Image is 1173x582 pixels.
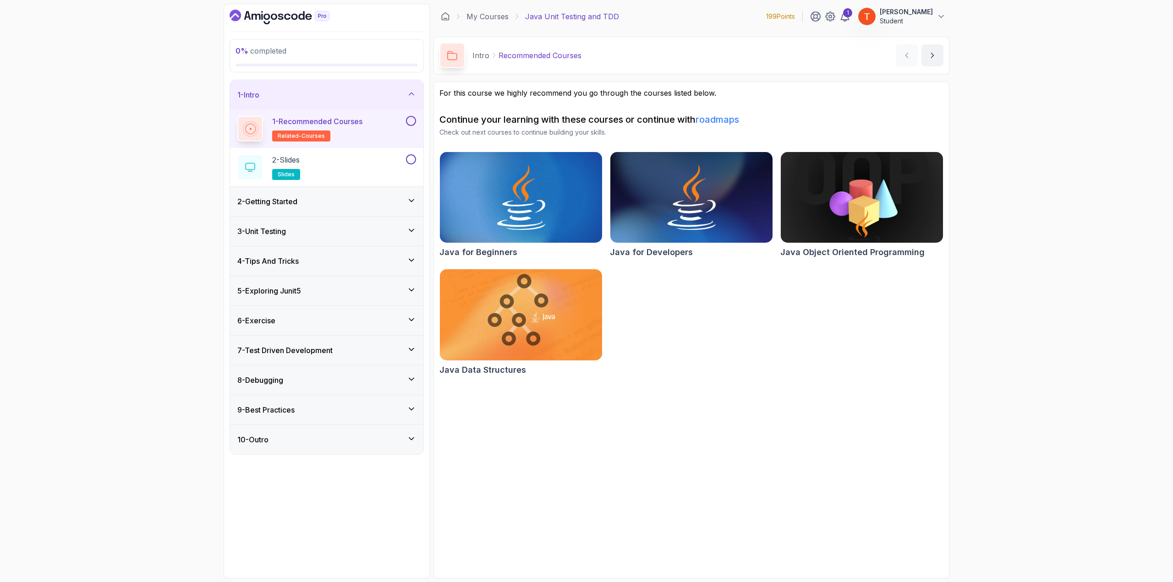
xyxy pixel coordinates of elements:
h3: 10 - Outro [237,434,269,445]
h3: 5 - Exploring Junit5 [237,285,301,296]
p: 1 - Recommended Courses [272,116,362,127]
p: Student [880,16,933,26]
button: previous content [896,44,918,66]
a: 1 [839,11,850,22]
h3: 2 - Getting Started [237,196,297,207]
h3: 6 - Exercise [237,315,275,326]
a: roadmaps [696,114,739,125]
button: 2-Getting Started [230,187,423,216]
a: Java Object Oriented Programming cardJava Object Oriented Programming [780,152,943,259]
button: next content [921,44,943,66]
button: 4-Tips And Tricks [230,246,423,276]
button: 2-Slidesslides [237,154,416,180]
h3: 1 - Intro [237,89,259,100]
p: 199 Points [766,12,795,21]
p: For this course we highly recommend you go through the courses listed below. [439,87,943,98]
a: Dashboard [230,10,351,24]
h2: Continue your learning with these courses or continue with [439,113,943,126]
span: completed [236,46,286,55]
img: Java Data Structures card [440,269,602,360]
a: My Courses [466,11,509,22]
h2: Java Data Structures [439,364,526,376]
img: user profile image [858,8,876,25]
a: Java for Developers cardJava for Developers [610,152,773,259]
a: Dashboard [441,12,450,21]
p: Intro [472,50,489,61]
button: 7-Test Driven Development [230,336,423,365]
h3: 3 - Unit Testing [237,226,286,237]
a: Java for Beginners cardJava for Beginners [439,152,603,259]
button: user profile image[PERSON_NAME]Student [858,7,946,26]
h3: 9 - Best Practices [237,404,295,415]
button: 10-Outro [230,425,423,454]
h3: 4 - Tips And Tricks [237,256,299,267]
p: Check out next courses to continue building your skills. [439,128,943,137]
div: 1 [843,8,852,17]
p: Recommended Courses [499,50,581,61]
span: 0 % [236,46,248,55]
img: Java for Developers card [610,152,773,243]
button: 6-Exercise [230,306,423,335]
span: slides [278,171,295,178]
button: 3-Unit Testing [230,217,423,246]
p: Java Unit Testing and TDD [525,11,619,22]
button: 8-Debugging [230,365,423,395]
button: 1-Recommended Coursesrelated-courses [237,116,416,141]
h2: Java for Beginners [439,246,517,259]
h2: Java Object Oriented Programming [780,246,925,259]
p: 2 - Slides [272,154,300,165]
a: Java Data Structures cardJava Data Structures [439,269,603,376]
button: 1-Intro [230,80,423,109]
img: Java Object Oriented Programming card [781,152,943,243]
h3: 7 - Test Driven Development [237,345,333,356]
button: 9-Best Practices [230,395,423,424]
p: [PERSON_NAME] [880,7,933,16]
button: 5-Exploring Junit5 [230,276,423,305]
img: Java for Beginners card [440,152,602,243]
h2: Java for Developers [610,246,693,259]
h3: 8 - Debugging [237,375,283,386]
span: related-courses [278,132,325,140]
